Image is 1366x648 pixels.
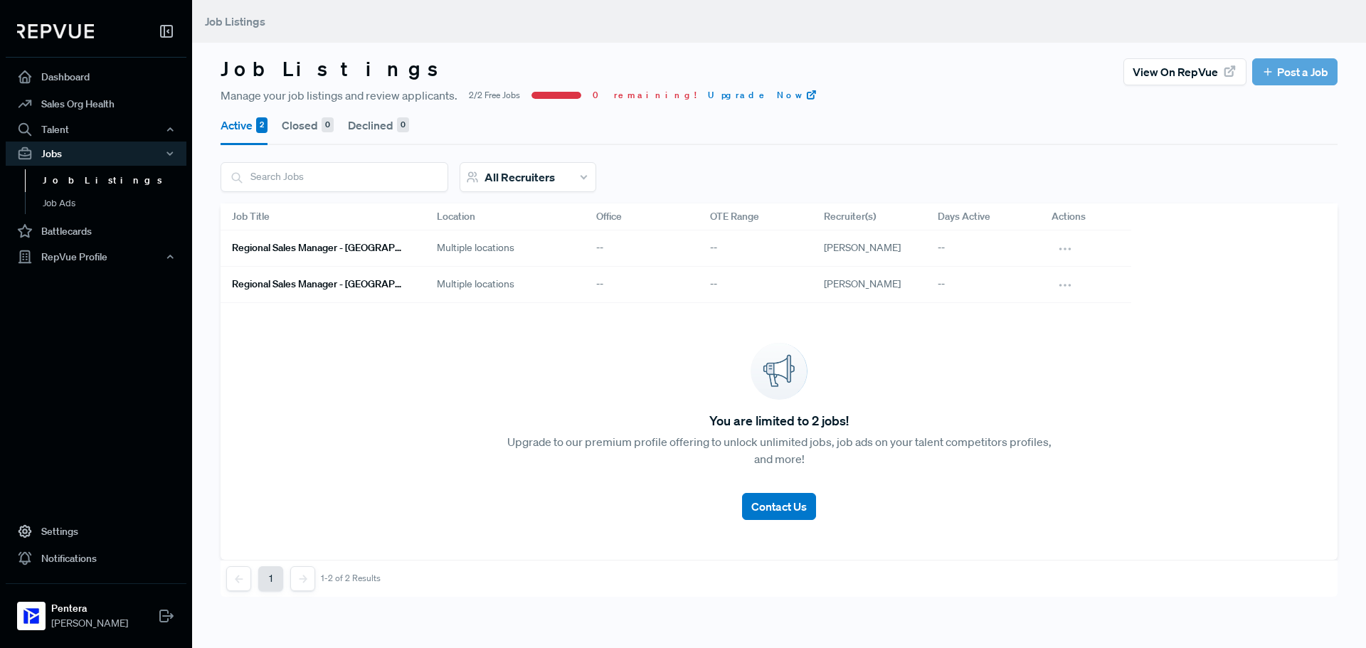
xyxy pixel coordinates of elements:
[321,573,381,583] div: 1-2 of 2 Results
[226,566,381,591] nav: pagination
[751,343,808,400] img: announcement
[926,230,1040,267] div: --
[6,90,186,117] a: Sales Org Health
[500,433,1059,467] p: Upgrade to our premium profile offering to unlock unlimited jobs, job ads on your talent competit...
[485,170,555,184] span: All Recruiters
[221,87,457,104] span: Manage your job listings and review applicants.
[232,236,403,260] a: Regional Sales Manager - [GEOGRAPHIC_DATA] area
[25,192,206,215] a: Job Ads
[742,493,816,520] button: Contact Us
[710,209,759,224] span: OTE Range
[593,89,697,102] span: 0 remaining!
[469,89,520,102] span: 2/2 Free Jobs
[6,583,186,637] a: PenteraPentera[PERSON_NAME]
[226,566,251,591] button: Previous
[348,105,409,145] button: Declined 0
[437,209,475,224] span: Location
[232,272,403,297] a: Regional Sales Manager - [GEOGRAPHIC_DATA]
[256,117,268,133] div: 2
[425,230,585,267] div: Multiple locations
[51,616,128,631] span: [PERSON_NAME]
[232,209,270,224] span: Job Title
[397,117,409,133] div: 0
[6,545,186,572] a: Notifications
[322,117,334,133] div: 0
[221,105,268,145] button: Active 2
[824,241,901,254] span: [PERSON_NAME]
[425,267,585,303] div: Multiple locations
[17,24,94,38] img: RepVue
[282,105,334,145] button: Closed 0
[221,163,448,191] input: Search Jobs
[1123,58,1246,85] button: View on RepVue
[221,57,451,81] h3: Job Listings
[6,142,186,166] button: Jobs
[205,14,265,28] span: Job Listings
[585,267,699,303] div: --
[751,499,807,514] span: Contact Us
[290,566,315,591] button: Next
[699,230,812,267] div: --
[1052,209,1086,224] span: Actions
[6,518,186,545] a: Settings
[709,411,849,430] span: You are limited to 2 jobs!
[20,605,43,627] img: Pentera
[585,230,699,267] div: --
[708,89,817,102] a: Upgrade Now
[232,278,403,290] h6: Regional Sales Manager - [GEOGRAPHIC_DATA]
[742,482,816,520] a: Contact Us
[6,117,186,142] button: Talent
[6,218,186,245] a: Battlecards
[938,209,990,224] span: Days Active
[699,267,812,303] div: --
[6,63,186,90] a: Dashboard
[6,245,186,269] button: RepVue Profile
[51,601,128,616] strong: Pentera
[926,267,1040,303] div: --
[25,169,206,192] a: Job Listings
[824,277,901,290] span: [PERSON_NAME]
[232,242,403,254] h6: Regional Sales Manager - [GEOGRAPHIC_DATA] area
[824,209,876,224] span: Recruiter(s)
[596,209,622,224] span: Office
[258,566,283,591] button: 1
[1133,63,1218,80] span: View on RepVue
